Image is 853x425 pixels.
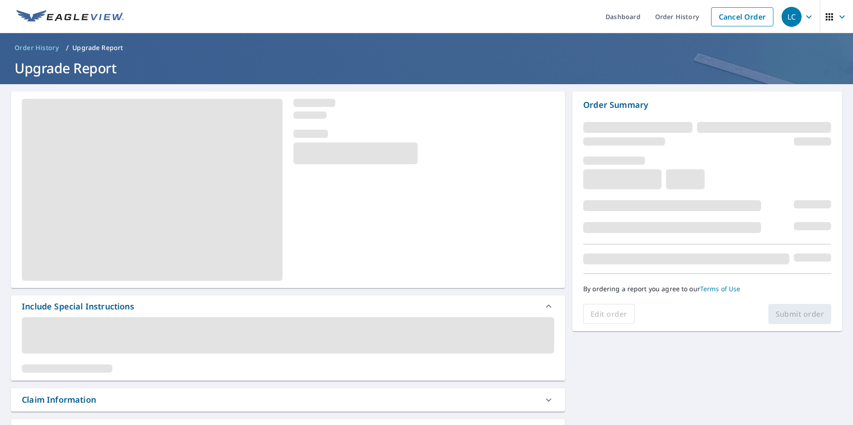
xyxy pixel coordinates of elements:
[22,300,134,313] div: Include Special Instructions
[700,284,741,293] a: Terms of Use
[22,394,96,406] div: Claim Information
[11,388,565,411] div: Claim Information
[583,285,831,293] p: By ordering a report you agree to our
[11,295,565,317] div: Include Special Instructions
[782,7,802,27] div: LC
[72,43,123,52] p: Upgrade Report
[583,99,831,111] p: Order Summary
[15,43,59,52] span: Order History
[711,7,773,26] a: Cancel Order
[16,10,124,24] img: EV Logo
[11,40,842,55] nav: breadcrumb
[11,59,842,77] h1: Upgrade Report
[66,42,69,53] li: /
[11,40,62,55] a: Order History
